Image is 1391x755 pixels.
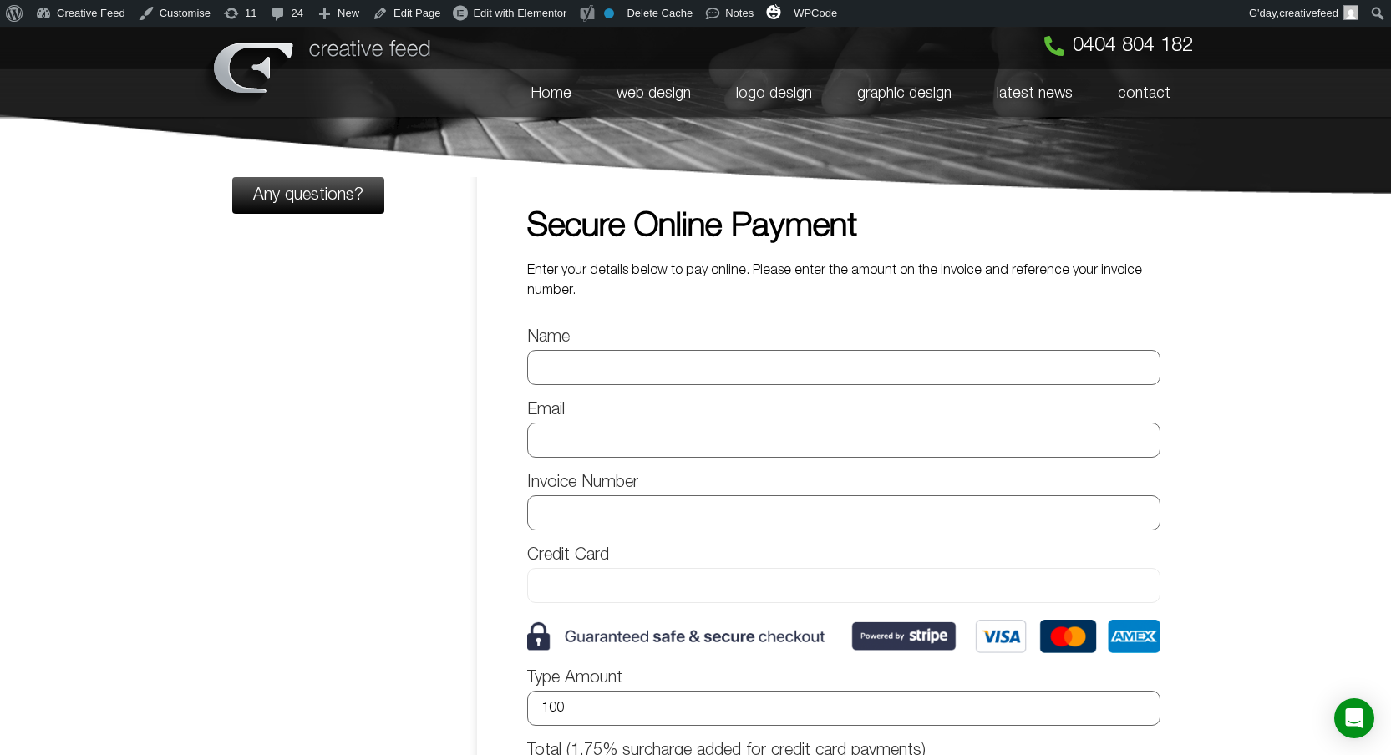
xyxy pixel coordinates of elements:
a: web design [594,69,713,118]
a: Home [509,69,594,118]
span: 0404 804 182 [1073,36,1193,56]
iframe: Secure card payment input frame [536,577,1151,593]
label: Email [527,402,1160,423]
span: Edit with Elementor [473,7,566,19]
label: Name [527,329,1160,350]
a: logo design [713,69,835,118]
div: Open Intercom Messenger [1334,698,1374,738]
label: Invoice Number [527,474,1160,495]
span: creativefeed [1279,7,1338,19]
a: graphic design [835,69,974,118]
nav: Menu [444,69,1193,118]
img: svg+xml;base64,PHN2ZyB4bWxucz0iaHR0cDovL3d3dy53My5vcmcvMjAwMC9zdmciIHZpZXdCb3g9IjAgMCAzMiAzMiI+PG... [766,4,781,19]
a: 0404 804 182 [1044,36,1193,56]
h1: Secure Online Payment [527,210,1160,244]
div: No index [604,8,614,18]
a: latest news [974,69,1095,118]
label: Credit Card [527,547,1160,568]
p: Enter your details below to pay online. Please enter the amount on the invoice and reference your... [527,261,1160,301]
a: contact [1095,69,1193,118]
span: Any questions? [253,187,363,204]
a: Any questions? [232,177,384,214]
label: Type Amount [527,670,1160,691]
